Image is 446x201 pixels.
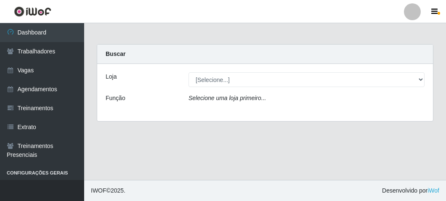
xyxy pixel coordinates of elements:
span: Desenvolvido por [382,186,439,195]
label: Loja [106,72,117,81]
span: IWOF [91,187,106,194]
strong: Buscar [106,50,125,57]
img: CoreUI Logo [14,6,51,17]
i: Selecione uma loja primeiro... [188,95,266,101]
a: iWof [427,187,439,194]
span: © 2025 . [91,186,125,195]
label: Função [106,94,125,103]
